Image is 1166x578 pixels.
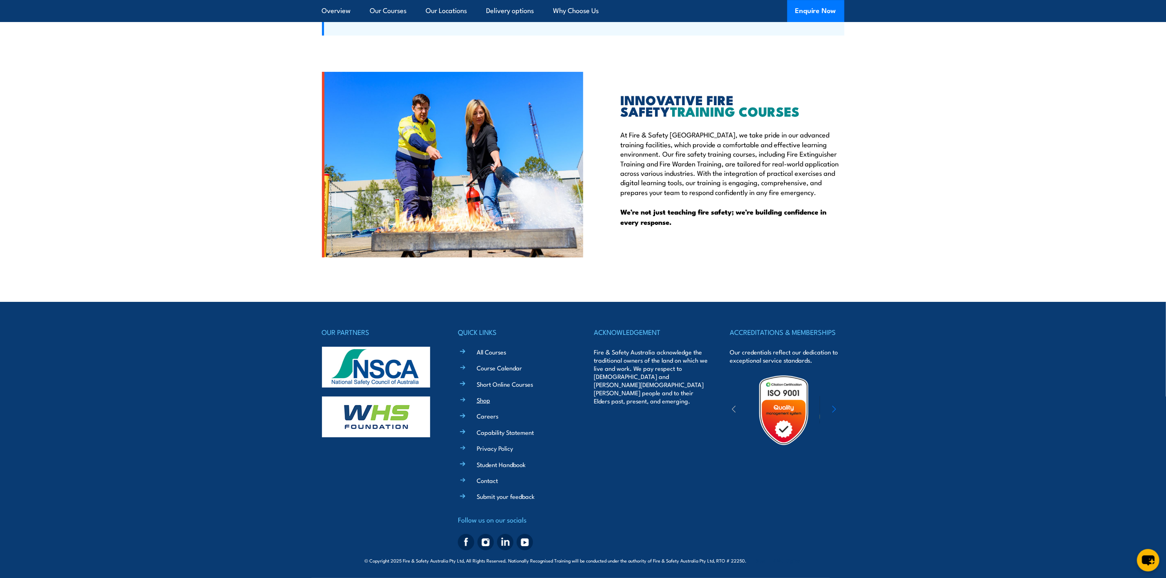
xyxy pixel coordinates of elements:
[477,396,490,404] a: Shop
[458,326,572,338] h4: QUICK LINKS
[671,101,800,121] span: TRAINING COURSES
[477,380,533,388] a: Short Online Courses
[477,363,522,372] a: Course Calendar
[730,348,844,364] p: Our credentials reflect our dedication to exceptional service standards.
[1137,549,1159,571] button: chat-button
[477,444,513,452] a: Privacy Policy
[748,374,820,446] img: Untitled design (19)
[621,206,827,227] strong: We’re not just teaching fire safety; we’re building confidence in every response.
[477,428,534,436] a: Capability Statement
[730,326,844,338] h4: ACCREDITATIONS & MEMBERSHIPS
[621,94,844,117] h2: INNOVATIVE FIRE SAFETY
[594,326,708,338] h4: ACKNOWLEDGEMENT
[773,556,802,564] a: KND Digital
[621,130,844,197] p: At Fire & Safety [GEOGRAPHIC_DATA], we take pride in our advanced training facilities, which prov...
[322,396,430,437] img: whs-logo-footer
[458,514,572,525] h4: Follow us on our socials
[477,412,498,420] a: Careers
[322,347,430,388] img: nsca-logo-footer
[477,460,526,469] a: Student Handbook
[477,492,535,500] a: Submit your feedback
[322,72,583,257] img: Fire & Safety Australia – Fire Safety Training Course
[322,326,436,338] h4: OUR PARTNERS
[594,348,708,405] p: Fire & Safety Australia acknowledge the traditional owners of the land on which we live and work....
[477,476,498,485] a: Contact
[756,557,802,564] span: Site:
[477,348,506,356] a: All Courses
[820,396,891,424] img: ewpa-logo
[364,556,802,564] span: © Copyright 2025 Fire & Safety Australia Pty Ltd, All Rights Reserved. Nationally Recognised Trai...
